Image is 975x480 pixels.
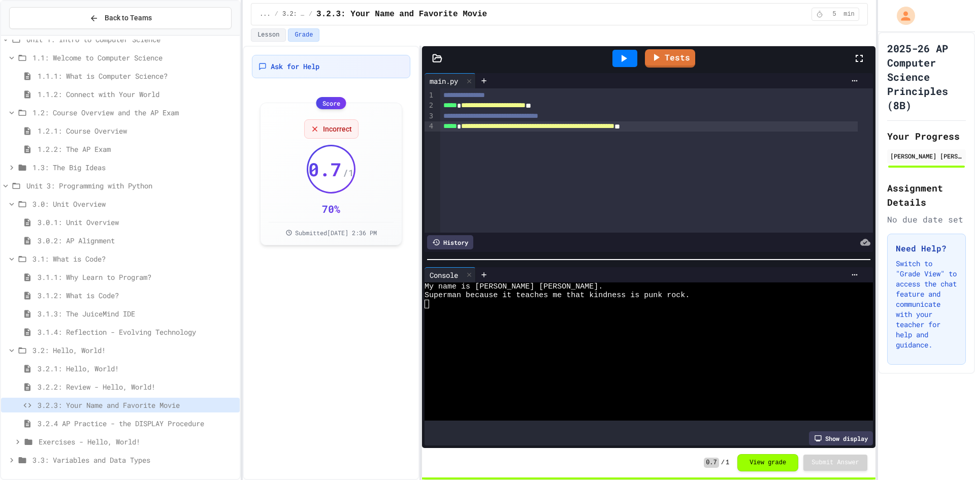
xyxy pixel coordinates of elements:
[38,308,236,319] span: 3.1.3: The JuiceMind IDE
[38,363,236,374] span: 3.2.1: Hello, World!
[38,381,236,392] span: 3.2.2: Review - Hello, World!
[425,270,463,280] div: Console
[38,235,236,246] span: 3.0.2: AP Alignment
[38,71,236,81] span: 1.1.1: What is Computer Science?
[425,111,435,121] div: 3
[425,76,463,86] div: main.py
[32,52,236,63] span: 1.1: Welcome to Computer Science
[704,458,719,468] span: 0.7
[425,267,476,282] div: Console
[425,282,603,291] span: My name is [PERSON_NAME] [PERSON_NAME].
[39,436,236,447] span: Exercises - Hello, World!
[896,259,957,350] p: Switch to "Grade View" to access the chat feature and communicate with your teacher for help and ...
[887,41,966,112] h1: 2025-26 AP Computer Science Principles (8B)
[295,229,377,237] span: Submitted [DATE] 2:36 PM
[282,10,305,18] span: 3.2: Hello, World!
[316,97,346,109] div: Score
[38,144,236,154] span: 1.2.2: The AP Exam
[887,213,966,226] div: No due date set
[275,10,278,18] span: /
[886,4,918,27] div: My Account
[38,290,236,301] span: 3.1.2: What is Code?
[645,49,695,68] a: Tests
[809,431,873,445] div: Show display
[271,61,319,72] span: Ask for Help
[32,107,236,118] span: 1.2: Course Overview and the AP Exam
[425,101,435,111] div: 2
[38,272,236,282] span: 3.1.1: Why Learn to Program?
[425,291,690,300] span: Superman because it teaches me that kindness is punk rock.
[308,159,342,179] span: 0.7
[887,129,966,143] h2: Your Progress
[316,8,487,20] span: 3.2.3: Your Name and Favorite Movie
[251,28,286,42] button: Lesson
[427,235,473,249] div: History
[322,202,340,216] div: 70 %
[343,166,354,180] span: / 1
[26,34,236,45] span: Unit 1: Intro to Computer Science
[32,162,236,173] span: 1.3: The Big Ideas
[32,199,236,209] span: 3.0: Unit Overview
[288,28,319,42] button: Grade
[721,459,725,467] span: /
[843,10,855,18] span: min
[38,125,236,136] span: 1.2.1: Course Overview
[803,455,867,471] button: Submit Answer
[32,345,236,356] span: 3.2: Hello, World!
[38,327,236,337] span: 3.1.4: Reflection - Evolving Technology
[826,10,842,18] span: 5
[38,418,236,429] span: 3.2.4 AP Practice - the DISPLAY Procedure
[32,455,236,465] span: 3.3: Variables and Data Types
[890,151,963,161] div: [PERSON_NAME] [PERSON_NAME]
[105,13,152,23] span: Back to Teams
[38,217,236,228] span: 3.0.1: Unit Overview
[425,90,435,101] div: 1
[726,459,729,467] span: 1
[309,10,312,18] span: /
[737,454,798,471] button: View grade
[323,124,352,134] span: Incorrect
[9,7,232,29] button: Back to Teams
[811,459,859,467] span: Submit Answer
[259,10,271,18] span: ...
[32,253,236,264] span: 3.1: What is Code?
[38,400,236,410] span: 3.2.3: Your Name and Favorite Movie
[887,181,966,209] h2: Assignment Details
[38,89,236,100] span: 1.1.2: Connect with Your World
[425,73,476,88] div: main.py
[26,180,236,191] span: Unit 3: Programming with Python
[425,121,435,132] div: 4
[896,242,957,254] h3: Need Help?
